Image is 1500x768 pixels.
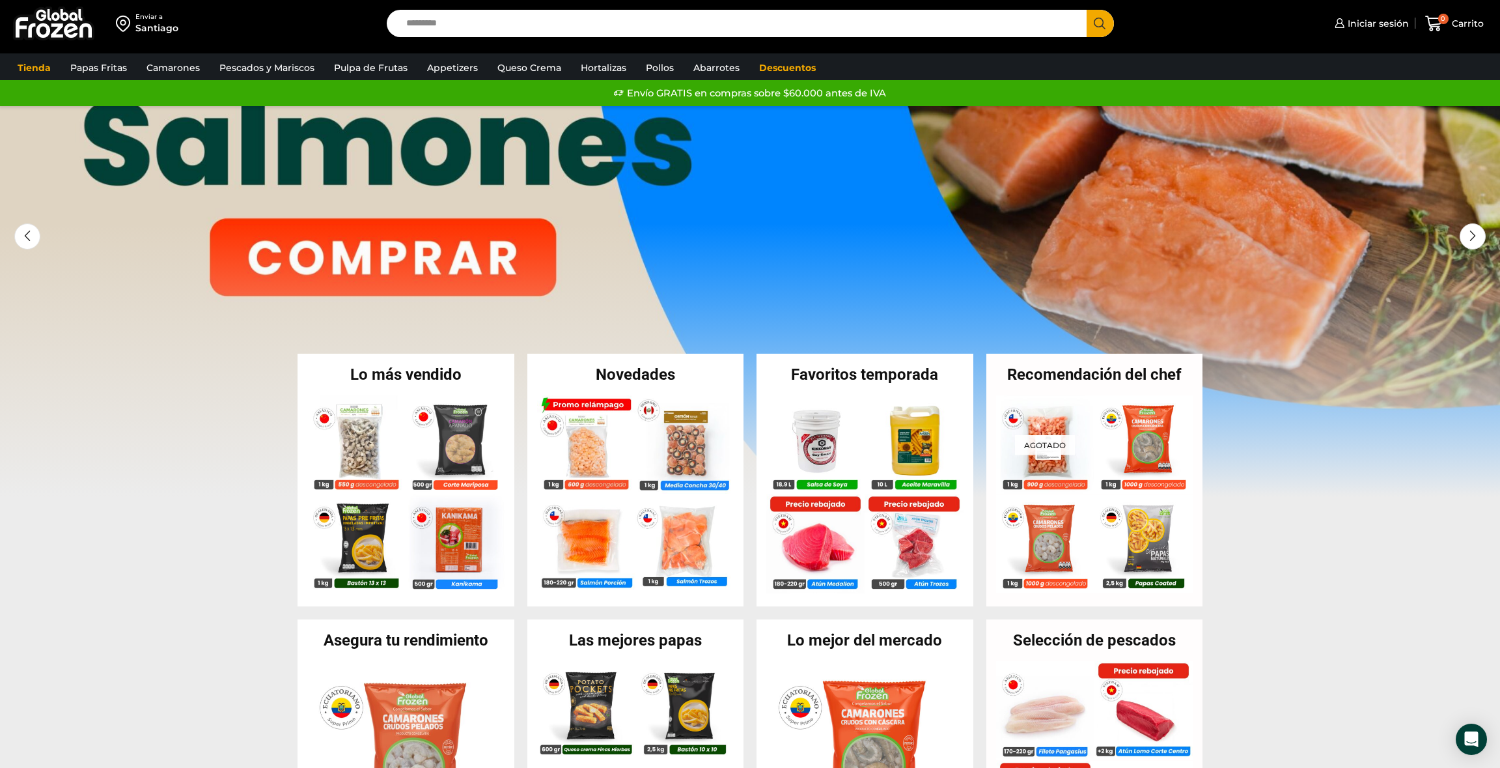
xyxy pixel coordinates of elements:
[421,55,484,80] a: Appetizers
[986,367,1203,382] h2: Recomendación del chef
[116,12,135,35] img: address-field-icon.svg
[1449,17,1484,30] span: Carrito
[135,21,178,35] div: Santiago
[491,55,568,80] a: Queso Crema
[1422,8,1487,39] a: 0 Carrito
[687,55,746,80] a: Abarrotes
[1087,10,1114,37] button: Search button
[64,55,133,80] a: Papas Fritas
[753,55,822,80] a: Descuentos
[1344,17,1409,30] span: Iniciar sesión
[298,367,514,382] h2: Lo más vendido
[757,367,973,382] h2: Favoritos temporada
[1331,10,1409,36] a: Iniciar sesión
[527,367,744,382] h2: Novedades
[135,12,178,21] div: Enviar a
[1456,724,1487,755] div: Open Intercom Messenger
[14,223,40,249] div: Previous slide
[639,55,680,80] a: Pollos
[298,633,514,648] h2: Asegura tu rendimiento
[140,55,206,80] a: Camarones
[1015,434,1075,455] p: Agotado
[213,55,321,80] a: Pescados y Mariscos
[574,55,633,80] a: Hortalizas
[327,55,414,80] a: Pulpa de Frutas
[1460,223,1486,249] div: Next slide
[1438,14,1449,24] span: 0
[986,633,1203,648] h2: Selección de pescados
[527,633,744,648] h2: Las mejores papas
[757,633,973,648] h2: Lo mejor del mercado
[11,55,57,80] a: Tienda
